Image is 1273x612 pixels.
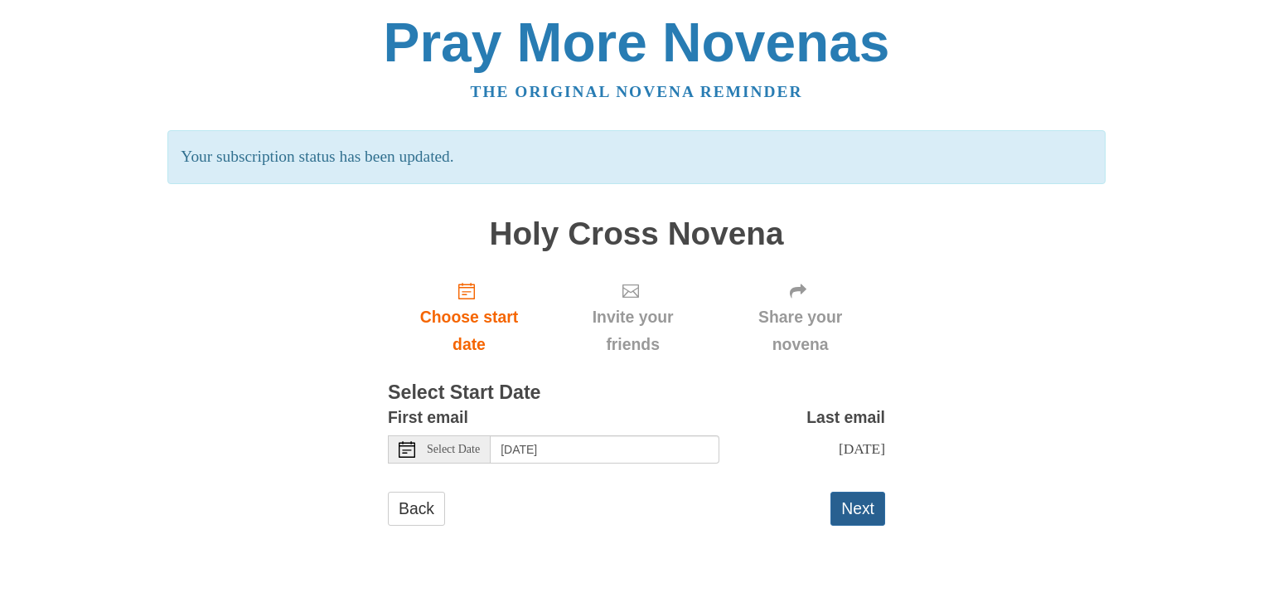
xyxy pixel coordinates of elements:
[388,404,468,431] label: First email
[806,404,885,431] label: Last email
[388,492,445,526] a: Back
[427,444,480,455] span: Select Date
[388,382,885,404] h3: Select Start Date
[167,130,1105,184] p: Your subscription status has been updated.
[550,268,715,367] div: Click "Next" to confirm your start date first.
[388,268,550,367] a: Choose start date
[388,216,885,252] h1: Holy Cross Novena
[384,12,890,73] a: Pray More Novenas
[732,304,869,358] span: Share your novena
[715,268,885,367] div: Click "Next" to confirm your start date first.
[471,83,803,100] a: The original novena reminder
[567,304,699,358] span: Invite your friends
[839,440,885,457] span: [DATE]
[830,492,885,526] button: Next
[404,304,534,358] span: Choose start date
